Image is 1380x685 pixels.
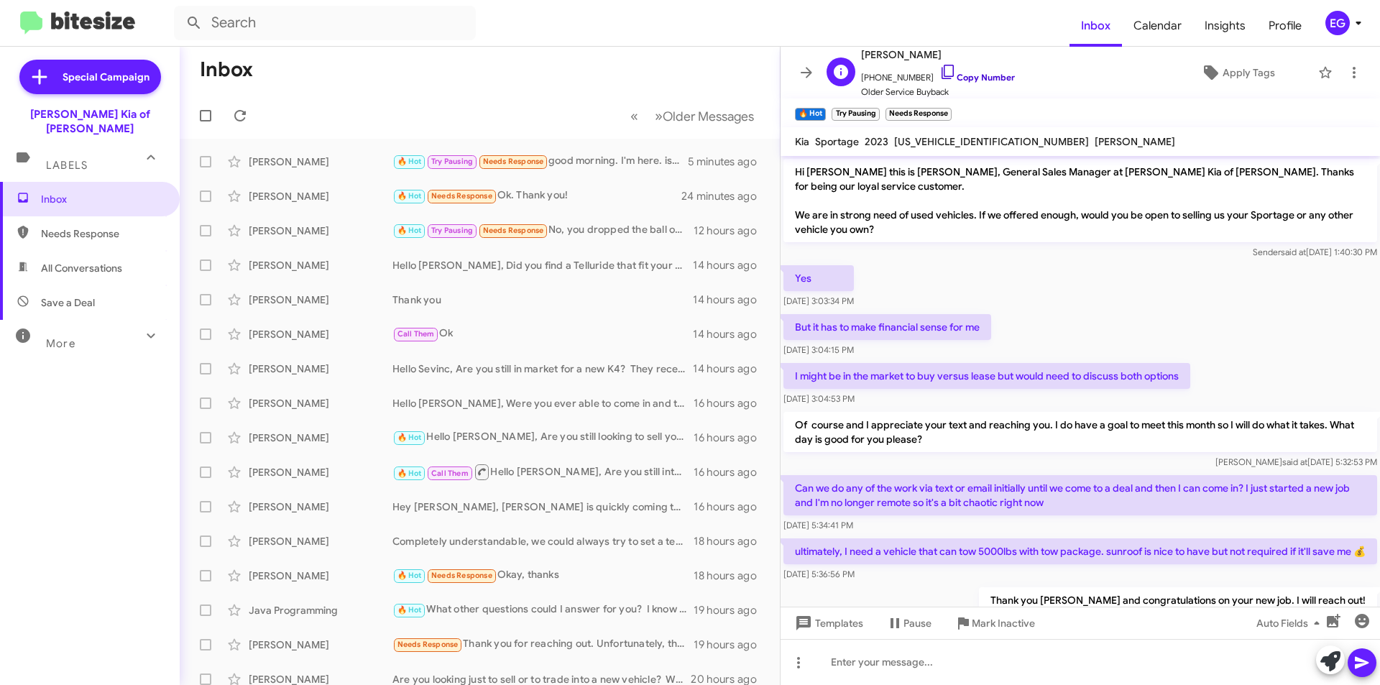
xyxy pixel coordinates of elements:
[46,159,88,172] span: Labels
[795,108,826,121] small: 🔥 Hot
[249,534,392,548] div: [PERSON_NAME]
[885,108,952,121] small: Needs Response
[972,610,1035,636] span: Mark Inactive
[397,157,422,166] span: 🔥 Hot
[1122,5,1193,47] a: Calendar
[815,135,859,148] span: Sportage
[783,569,855,579] span: [DATE] 5:36:56 PM
[832,108,879,121] small: Try Pausing
[694,224,768,238] div: 12 hours ago
[694,396,768,410] div: 16 hours ago
[1325,11,1350,35] div: EG
[688,155,768,169] div: 5 minutes ago
[19,60,161,94] a: Special Campaign
[249,224,392,238] div: [PERSON_NAME]
[249,362,392,376] div: [PERSON_NAME]
[694,465,768,479] div: 16 hours ago
[1281,247,1306,257] span: said at
[783,475,1377,515] p: Can we do any of the work via text or email initially until we come to a deal and then I can come...
[783,159,1377,242] p: Hi [PERSON_NAME] this is [PERSON_NAME], General Sales Manager at [PERSON_NAME] Kia of [PERSON_NAM...
[483,226,544,235] span: Needs Response
[249,189,392,203] div: [PERSON_NAME]
[392,567,694,584] div: Okay, thanks
[41,295,95,310] span: Save a Deal
[249,155,392,169] div: [PERSON_NAME]
[63,70,149,84] span: Special Campaign
[392,222,694,239] div: No, you dropped the ball on communication
[431,157,473,166] span: Try Pausing
[431,571,492,580] span: Needs Response
[979,587,1377,613] p: Thank you [PERSON_NAME] and congratulations on your new job. I will reach out!
[392,396,694,410] div: Hello [PERSON_NAME], Were you ever able to come in and take a look at the Telluride?
[1193,5,1257,47] a: Insights
[249,396,392,410] div: [PERSON_NAME]
[792,610,863,636] span: Templates
[392,258,693,272] div: Hello [PERSON_NAME], Did you find a Telluride that fit your needs?
[783,538,1377,564] p: ultimately, I need a vehicle that can tow 5000lbs with tow package. sunroof is nice to have but n...
[1256,610,1325,636] span: Auto Fields
[693,327,768,341] div: 14 hours ago
[392,326,693,342] div: Ok
[1257,5,1313,47] span: Profile
[783,412,1377,452] p: Of course and I appreciate your text and reaching you. I do have a goal to meet this month so I w...
[694,638,768,652] div: 19 hours ago
[694,500,768,514] div: 16 hours ago
[249,431,392,445] div: [PERSON_NAME]
[783,314,991,340] p: But it has to make financial sense for me
[41,261,122,275] span: All Conversations
[861,46,1015,63] span: [PERSON_NAME]
[693,258,768,272] div: 14 hours ago
[1313,11,1364,35] button: EG
[41,226,163,241] span: Needs Response
[392,429,694,446] div: Hello [PERSON_NAME], Are you still looking to sell your 2022 Telluride?
[397,191,422,201] span: 🔥 Hot
[655,107,663,125] span: »
[392,534,694,548] div: Completely understandable, we could always try to set a tentative appointment and reschedule if n...
[249,500,392,514] div: [PERSON_NAME]
[663,109,754,124] span: Older Messages
[1164,60,1311,86] button: Apply Tags
[783,393,855,404] span: [DATE] 3:04:53 PM
[249,327,392,341] div: [PERSON_NAME]
[861,85,1015,99] span: Older Service Buyback
[397,571,422,580] span: 🔥 Hot
[392,362,693,376] div: Hello Sevinc, Are you still in market for a new K4? They recently enhanced programs on leasing an...
[392,636,694,653] div: Thank you for reaching out. Unfortunately, the trade value amount doesn't work for me. I owe to m...
[693,362,768,376] div: 14 hours ago
[693,293,768,307] div: 14 hours ago
[865,135,888,148] span: 2023
[174,6,476,40] input: Search
[1069,5,1122,47] span: Inbox
[392,463,694,481] div: Hello [PERSON_NAME], Are you still interested in selling your Sportatge?
[783,520,853,530] span: [DATE] 5:34:41 PM
[694,603,768,617] div: 19 hours ago
[41,192,163,206] span: Inbox
[943,610,1046,636] button: Mark Inactive
[894,135,1089,148] span: [US_VEHICLE_IDENTIFICATION_NUMBER]
[431,469,469,478] span: Call Them
[875,610,943,636] button: Pause
[694,569,768,583] div: 18 hours ago
[249,569,392,583] div: [PERSON_NAME]
[622,101,763,131] nav: Page navigation example
[1282,456,1307,467] span: said at
[397,329,435,339] span: Call Them
[397,640,459,649] span: Needs Response
[781,610,875,636] button: Templates
[46,337,75,350] span: More
[630,107,638,125] span: «
[783,265,854,291] p: Yes
[903,610,931,636] span: Pause
[783,295,854,306] span: [DATE] 3:03:34 PM
[392,293,693,307] div: Thank you
[392,500,694,514] div: Hey [PERSON_NAME], [PERSON_NAME] is quickly coming to a close. Are you still interested in sellin...
[431,226,473,235] span: Try Pausing
[1095,135,1175,148] span: [PERSON_NAME]
[682,189,768,203] div: 24 minutes ago
[783,363,1190,389] p: I might be in the market to buy versus lease but would need to discuss both options
[1215,456,1377,467] span: [PERSON_NAME] [DATE] 5:32:53 PM
[939,72,1015,83] a: Copy Number
[249,293,392,307] div: [PERSON_NAME]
